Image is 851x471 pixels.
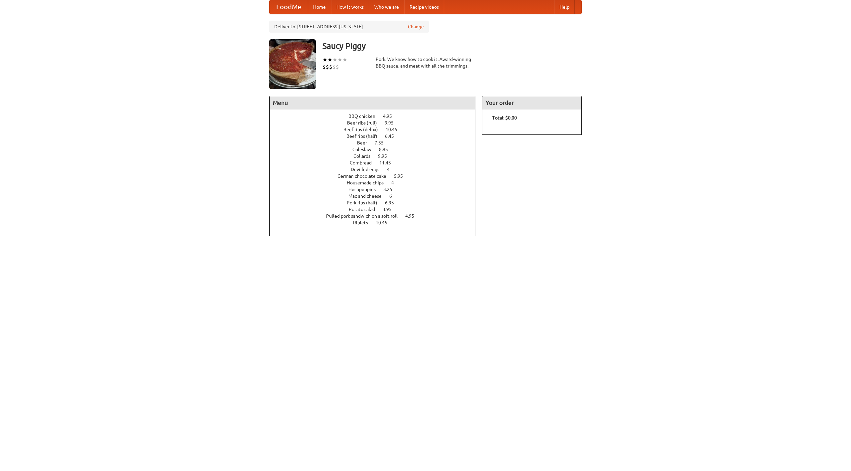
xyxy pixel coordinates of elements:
a: Beef ribs (full) 9.95 [347,120,406,125]
li: ★ [342,56,347,63]
span: 8.95 [379,147,395,152]
a: Cornbread 11.45 [350,160,403,165]
span: Cornbread [350,160,378,165]
a: Collards 9.95 [353,153,399,159]
a: Who we are [369,0,404,14]
h3: Saucy Piggy [322,39,582,53]
a: German chocolate cake 5.95 [337,173,415,179]
a: Recipe videos [404,0,444,14]
span: 6.45 [385,133,401,139]
span: Beer [357,140,374,145]
li: $ [336,63,339,71]
a: Potato salad 3.95 [349,207,404,212]
span: 3.25 [383,187,399,192]
a: Beer 7.55 [357,140,396,145]
a: BBQ chicken 4.95 [348,114,404,119]
a: Devilled eggs 4 [351,167,402,172]
div: Deliver to: [STREET_ADDRESS][US_STATE] [269,21,429,33]
span: Housemade chips [347,180,390,185]
b: Total: $0.00 [492,115,517,120]
span: 11.45 [379,160,398,165]
span: 4 [387,167,396,172]
span: Coleslaw [352,147,378,152]
span: Beef ribs (half) [346,133,384,139]
a: Pulled pork sandwich on a soft roll 4.95 [326,213,426,219]
span: 4 [391,180,401,185]
a: Beef ribs (delux) 10.45 [343,127,410,132]
span: German chocolate cake [337,173,393,179]
a: Pork ribs (half) 6.95 [347,200,406,205]
span: Hushpuppies [348,187,382,192]
a: FoodMe [270,0,308,14]
span: 5.95 [394,173,410,179]
span: 4.95 [405,213,421,219]
a: How it works [331,0,369,14]
a: Change [408,23,424,30]
span: Pork ribs (half) [347,200,384,205]
span: Beef ribs (delux) [343,127,385,132]
li: $ [332,63,336,71]
span: Pulled pork sandwich on a soft roll [326,213,404,219]
span: 3.95 [383,207,398,212]
span: 4.95 [383,114,399,119]
span: 6 [389,193,399,199]
a: Mac and cheese 6 [348,193,404,199]
span: Devilled eggs [351,167,386,172]
span: Riblets [353,220,375,225]
div: Pork. We know how to cook it. Award-winning BBQ sauce, and meat with all the trimmings. [376,56,475,69]
h4: Menu [270,96,475,110]
a: Beef ribs (half) 6.45 [346,133,406,139]
span: Beef ribs (full) [347,120,384,125]
span: 9.95 [378,153,394,159]
a: Coleslaw 8.95 [352,147,400,152]
span: Collards [353,153,377,159]
li: ★ [337,56,342,63]
li: $ [326,63,329,71]
li: ★ [332,56,337,63]
span: Mac and cheese [348,193,388,199]
h4: Your order [482,96,581,110]
span: 7.55 [375,140,390,145]
img: angular.jpg [269,39,316,89]
a: Hushpuppies 3.25 [348,187,405,192]
a: Riblets 10.45 [353,220,400,225]
span: Potato salad [349,207,382,212]
li: ★ [327,56,332,63]
a: Housemade chips 4 [347,180,406,185]
li: $ [322,63,326,71]
a: Help [554,0,575,14]
a: Home [308,0,331,14]
li: ★ [322,56,327,63]
span: 9.95 [385,120,400,125]
span: 6.95 [385,200,401,205]
span: BBQ chicken [348,114,382,119]
span: 10.45 [386,127,404,132]
span: 10.45 [376,220,394,225]
li: $ [329,63,332,71]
